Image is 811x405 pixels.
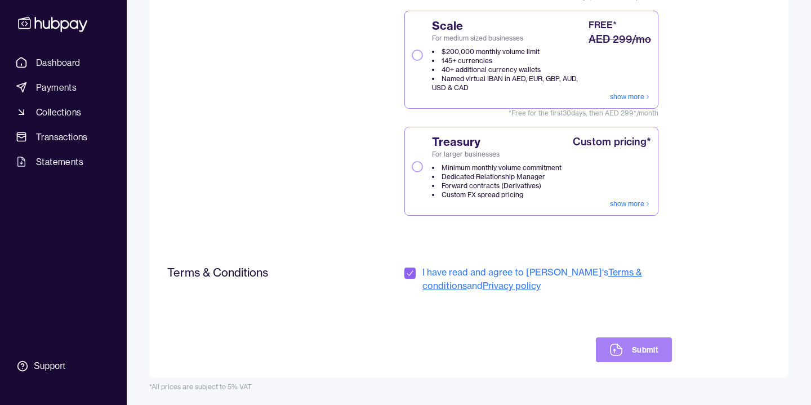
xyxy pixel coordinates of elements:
button: Submit [596,337,672,362]
button: ScaleFor medium sized businesses$200,000 monthly volume limit145+ currencies40+ additional curren... [412,50,423,61]
li: Forward contracts (Derivatives) [432,181,562,190]
div: AED 299/mo [589,32,651,47]
a: show more [610,199,651,208]
h2: Terms & Conditions [167,265,337,279]
a: Collections [11,102,115,122]
span: *Free for the first 30 days, then AED 299*/month [404,109,658,118]
button: TreasuryFor larger businessesMinimum monthly volume commitmentDedicated Relationship ManagerForwa... [412,161,423,172]
a: Support [11,354,115,378]
span: Collections [36,105,81,119]
a: Statements [11,152,115,172]
span: Statements [36,155,83,168]
li: 145+ currencies [432,56,586,65]
a: Transactions [11,127,115,147]
span: For larger businesses [432,150,562,159]
a: Payments [11,77,115,97]
span: Dashboard [36,56,81,69]
li: $200,000 monthly volume limit [432,47,586,56]
li: 40+ additional currency wallets [432,65,586,74]
span: Transactions [36,130,88,144]
div: Support [34,360,65,372]
span: For medium sized businesses [432,34,586,43]
div: Custom pricing* [573,134,651,150]
li: Custom FX spread pricing [432,190,562,199]
span: Payments [36,81,77,94]
a: Dashboard [11,52,115,73]
li: Minimum monthly volume commitment [432,163,562,172]
span: Treasury [432,134,562,150]
div: FREE* [589,18,617,32]
li: Named virtual IBAN in AED, EUR, GBP, AUD, USD & CAD [432,74,586,92]
a: show more [610,92,651,101]
a: Privacy policy [483,280,541,291]
span: I have read and agree to [PERSON_NAME]'s and [422,265,672,292]
li: Dedicated Relationship Manager [432,172,562,181]
div: *All prices are subject to 5% VAT [149,382,788,391]
span: Scale [432,18,586,34]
